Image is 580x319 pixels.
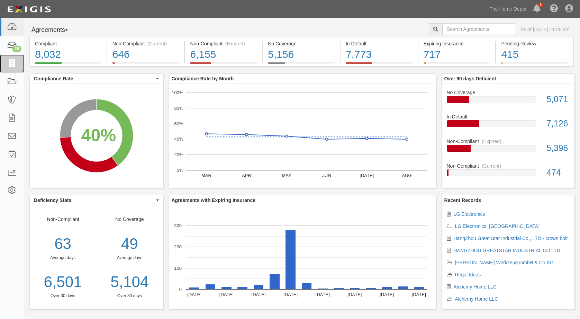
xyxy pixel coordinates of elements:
[496,62,573,68] a: Pending Review415
[174,223,182,228] text: 300
[455,223,540,229] a: LG Electronics, [GEOGRAPHIC_DATA]
[35,47,101,62] div: 8,032
[112,47,179,62] div: 646
[447,113,570,138] a: In Default7,126
[35,40,101,47] div: Compliant
[172,197,256,203] b: Agreements with Expiring Insurance
[185,62,262,68] a: Non-Compliant(Expired)6,155
[251,292,265,297] text: [DATE]
[418,62,496,68] a: Expiring Insurance717
[424,40,490,47] div: Expiring Insurance
[30,255,96,261] div: Average days
[454,211,485,217] a: LG Electronics
[174,265,182,271] text: 100
[225,40,245,47] div: (Expired)
[268,47,335,62] div: 5,156
[172,76,234,81] b: Compliance Rate by Month
[268,40,335,47] div: No Coverage
[29,23,81,37] button: Agreements
[201,173,211,178] text: MAR
[172,90,183,95] text: 100%
[411,292,426,297] text: [DATE]
[179,287,181,292] text: 0
[282,173,291,178] text: MAY
[447,138,570,162] a: Non-Compliant(Expired)5,396
[455,296,498,302] a: Alchemy Home LLC
[550,5,558,13] i: Help Center - Complianz
[322,173,331,178] text: JUN
[174,106,183,111] text: 80%
[442,89,575,96] div: No Coverage
[455,272,481,277] a: Regal Ideas
[442,162,575,169] div: Non-Compliant
[190,47,257,62] div: 6,155
[346,40,413,47] div: In Default
[174,244,182,249] text: 200
[30,216,96,299] div: Non-Compliant
[5,3,53,16] img: logo-5460c22ac91f19d4615b14bd174203de0afe785f0fc80cf4dbbc73dc1793850b.png
[34,75,154,82] span: Compliance Rate
[34,197,154,204] span: Deficiency Stats
[242,173,251,178] text: APR
[447,89,570,114] a: No Coverage5,071
[187,292,201,297] text: [DATE]
[30,233,96,255] div: 63
[444,76,496,81] b: Over 90 days Deficient
[174,136,183,142] text: 40%
[219,292,233,297] text: [DATE]
[176,168,183,173] text: 0%
[442,113,575,120] div: In Default
[101,233,157,255] div: 49
[442,138,575,145] div: Non-Compliant
[541,117,574,130] div: 7,126
[315,292,329,297] text: [DATE]
[96,216,163,299] div: No Coverage
[29,62,107,68] a: Compliant8,032
[520,26,570,33] div: As of [DATE] 11:26 am
[541,142,574,154] div: 5,396
[444,197,481,203] b: Recent Records
[174,121,183,126] text: 60%
[30,195,163,205] button: Deficiency Stats
[169,84,436,188] svg: A chart.
[541,167,574,179] div: 474
[455,260,554,265] a: [PERSON_NAME] Werkzeug GmbH & Co KG
[341,62,418,68] a: In Default7,773
[346,47,413,62] div: 7,773
[107,62,184,68] a: Non-Compliant(Current)646
[347,292,362,297] text: [DATE]
[486,2,530,16] a: The Home Depot
[169,205,436,309] svg: A chart.
[263,62,340,68] a: No Coverage5,156
[424,47,490,62] div: 717
[380,292,394,297] text: [DATE]
[101,255,157,261] div: Average days
[454,236,568,241] a: HangZhou Great Star Industrial Co., LTD.- crown bolt
[501,40,568,47] div: Pending Review
[482,162,501,169] div: (Current)
[360,173,374,178] text: [DATE]
[30,293,96,299] div: Over 30 days
[147,40,167,47] div: (Current)
[101,271,157,293] a: 5,104
[541,93,574,106] div: 5,071
[30,271,96,293] a: 6,501
[101,293,157,299] div: Over 30 days
[454,248,560,253] a: HANGZHOU GREATSTAR INDUSTRIAL CO LTD
[482,138,501,145] div: (Expired)
[283,292,298,297] text: [DATE]
[81,123,116,148] div: 40%
[442,23,515,35] input: Search Agreements
[501,47,568,62] div: 415
[190,40,257,47] div: Non-Compliant (Expired)
[12,46,21,52] div: 26
[174,152,183,157] text: 20%
[30,84,163,188] svg: A chart.
[454,284,497,290] a: Alchemy Home LLC
[402,173,411,178] text: AUG
[30,74,163,83] button: Compliance Rate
